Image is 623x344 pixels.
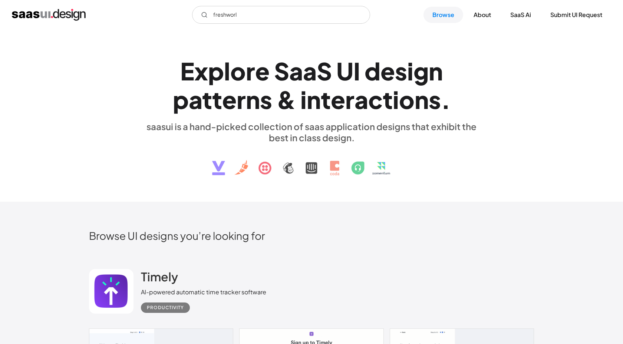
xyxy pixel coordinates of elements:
[141,121,482,143] div: saasui is a hand-picked collection of saas application designs that exhibit the best in class des...
[423,7,463,23] a: Browse
[541,7,611,23] a: Submit UI Request
[141,288,266,297] div: AI-powered automatic time tracker software
[465,7,500,23] a: About
[89,229,534,242] h2: Browse UI designs you’re looking for
[147,303,184,312] div: Productivity
[501,7,540,23] a: SaaS Ai
[199,143,424,182] img: text, icon, saas logo
[192,6,370,24] input: Search UI designs you're looking for...
[141,269,178,284] h2: Timely
[141,269,178,288] a: Timely
[141,57,482,114] h1: Explore SaaS UI design patterns & interactions.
